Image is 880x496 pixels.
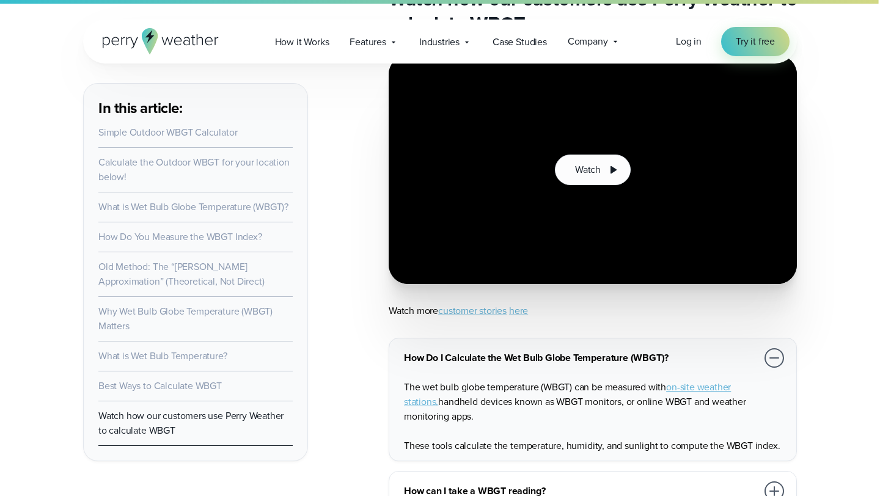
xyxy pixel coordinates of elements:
[98,230,262,244] a: How Do You Measure the WBGT Index?
[404,439,787,453] p: These tools calculate the temperature, humidity, and sunlight to compute the WBGT index.
[419,35,460,49] span: Industries
[350,35,386,49] span: Features
[438,304,507,318] a: customer stories
[265,29,340,54] a: How it Works
[98,379,222,393] a: Best Ways to Calculate WBGT
[721,27,790,56] a: Try it free
[98,409,284,437] a: Watch how our customers use Perry Weather to calculate WBGT
[98,260,264,288] a: Old Method: The “[PERSON_NAME] Approximation” (Theoretical, Not Direct)
[98,125,237,139] a: Simple Outdoor WBGT Calculator
[676,34,702,48] span: Log in
[404,380,731,409] a: on-site weather stations,
[98,155,290,184] a: Calculate the Outdoor WBGT for your location below!
[676,34,702,49] a: Log in
[568,34,608,49] span: Company
[509,304,528,318] a: here
[736,34,775,49] span: Try it free
[275,35,329,49] span: How it Works
[389,304,797,318] p: Watch more
[404,380,787,424] p: The wet bulb globe temperature (WBGT) can be measured with handheld devices known as WBGT monitor...
[98,200,288,214] a: What is Wet Bulb Globe Temperature (WBGT)?
[98,98,293,118] h3: In this article:
[575,162,601,177] span: Watch
[482,29,557,54] a: Case Studies
[555,155,631,185] button: Watch
[404,351,757,365] h3: How Do I Calculate the Wet Bulb Globe Temperature (WBGT)?
[98,349,227,363] a: What is Wet Bulb Temperature?
[98,304,273,333] a: Why Wet Bulb Globe Temperature (WBGT) Matters
[493,35,547,49] span: Case Studies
